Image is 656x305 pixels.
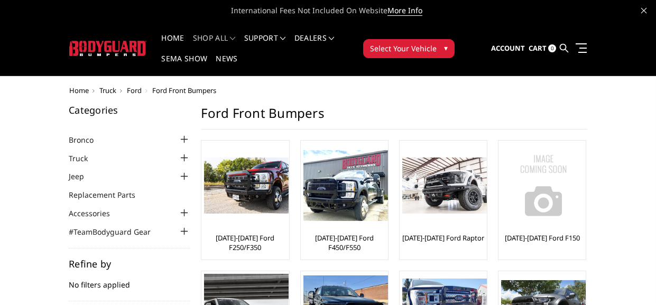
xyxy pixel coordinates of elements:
[491,43,525,53] span: Account
[69,105,190,115] h5: Categories
[529,34,556,63] a: Cart 0
[69,171,97,182] a: Jeep
[69,41,147,56] img: BODYGUARD BUMPERS
[99,86,116,95] a: Truck
[501,143,583,228] a: No Image
[69,259,190,269] h5: Refine by
[161,55,207,76] a: SEMA Show
[69,208,123,219] a: Accessories
[491,34,525,63] a: Account
[370,43,437,54] span: Select Your Vehicle
[69,86,89,95] a: Home
[402,233,484,243] a: [DATE]-[DATE] Ford Raptor
[505,233,580,243] a: [DATE]-[DATE] Ford F150
[69,259,190,301] div: No filters applied
[161,34,184,55] a: Home
[303,233,385,252] a: [DATE]-[DATE] Ford F450/F550
[529,43,547,53] span: Cart
[69,189,149,200] a: Replacement Parts
[69,134,107,145] a: Bronco
[294,34,335,55] a: Dealers
[363,39,455,58] button: Select Your Vehicle
[444,42,448,53] span: ▾
[548,44,556,52] span: 0
[387,5,422,16] a: More Info
[152,86,216,95] span: Ford Front Bumpers
[501,143,586,228] img: No Image
[127,86,142,95] a: Ford
[201,105,587,130] h1: Ford Front Bumpers
[204,233,286,252] a: [DATE]-[DATE] Ford F250/F350
[244,34,286,55] a: Support
[216,55,237,76] a: News
[193,34,236,55] a: shop all
[69,153,101,164] a: Truck
[69,226,164,237] a: #TeamBodyguard Gear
